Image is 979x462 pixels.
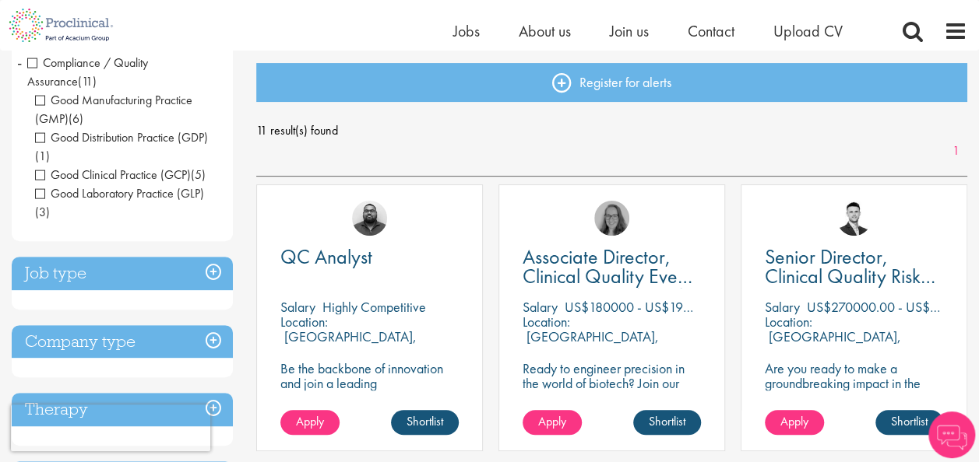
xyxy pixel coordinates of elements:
span: (3) [35,204,50,220]
span: Apply [538,413,566,429]
p: Be the backbone of innovation and join a leading pharmaceutical company to help keep life-changin... [280,361,459,435]
a: 1 [945,142,967,160]
span: Location: [765,313,812,331]
span: Apply [780,413,808,429]
img: Ashley Bennett [352,201,387,236]
img: Chatbot [928,411,975,458]
span: Senior Director, Clinical Quality Risk Management [765,243,935,309]
span: Good Laboratory Practice (GLP) [35,185,204,201]
p: Highly Competitive [322,298,426,316]
span: Good Manufacturing Practice (GMP) [35,92,192,127]
p: Are you ready to make a groundbreaking impact in the world of biotechnology? Join a growing compa... [765,361,943,450]
p: [GEOGRAPHIC_DATA], [GEOGRAPHIC_DATA] [280,327,417,360]
span: Good Distribution Practice (GDP) [35,129,208,164]
img: Joshua Godden [836,201,872,236]
a: Associate Director, Clinical Quality Event Management (GCP) [523,247,701,286]
span: (5) [191,166,206,183]
a: Apply [523,410,582,435]
a: About us [519,21,571,41]
a: Shortlist [391,410,459,435]
span: Compliance / Quality Assurance [27,54,148,89]
span: Associate Director, Clinical Quality Event Management (GCP) [523,243,692,309]
a: Apply [280,410,340,435]
span: - [17,51,22,74]
span: Good Distribution Practice (GDP) [35,129,208,145]
p: [GEOGRAPHIC_DATA], [GEOGRAPHIC_DATA] [523,327,659,360]
a: Shortlist [633,410,701,435]
iframe: reCAPTCHA [11,404,210,451]
span: Good Laboratory Practice (GLP) [35,185,204,220]
span: Location: [280,313,328,331]
span: Apply [296,413,324,429]
span: Good Clinical Practice (GCP) [35,166,191,183]
span: Salary [523,298,558,316]
img: Ingrid Aymes [594,201,629,236]
span: Location: [523,313,570,331]
a: Jobs [453,21,480,41]
h3: Company type [12,325,233,359]
span: 11 result(s) found [256,119,967,142]
h3: Job type [12,257,233,290]
a: Shortlist [875,410,943,435]
a: Upload CV [773,21,843,41]
span: Good Clinical Practice (GCP) [35,166,206,183]
a: Join us [610,21,649,41]
span: (1) [35,148,50,164]
span: QC Analyst [280,243,372,270]
a: Contact [688,21,734,41]
a: QC Analyst [280,247,459,267]
span: Salary [280,298,315,316]
h3: Therapy [12,393,233,426]
p: Ready to engineer precision in the world of biotech? Join our client's cutting-edge team and play... [523,361,701,450]
p: [GEOGRAPHIC_DATA], [GEOGRAPHIC_DATA] [765,327,901,360]
span: Salary [765,298,800,316]
p: US$180000 - US$190000 per annum [565,298,773,316]
a: Register for alerts [256,63,967,102]
span: (11) [78,73,97,89]
a: Senior Director, Clinical Quality Risk Management [765,247,943,286]
a: Apply [765,410,824,435]
span: (6) [69,110,83,127]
